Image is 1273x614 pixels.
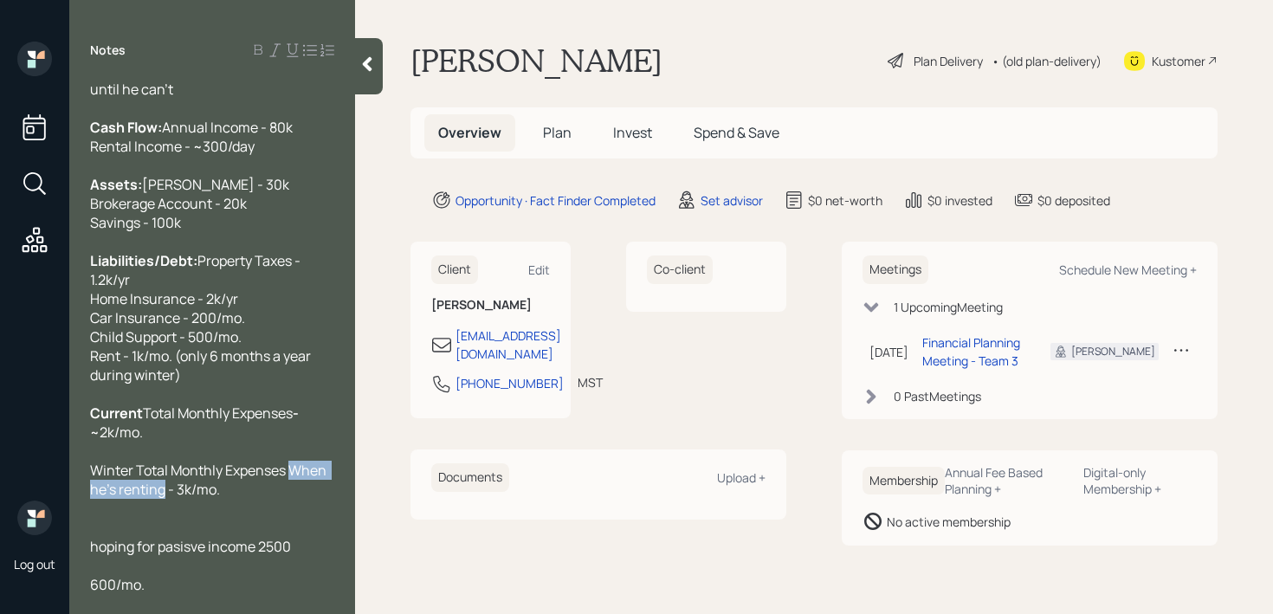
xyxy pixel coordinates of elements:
span: Annual Income - 80k Rental Income - ~300/day [90,118,293,156]
div: Digital-only Membership + [1083,464,1197,497]
div: Set advisor [701,191,763,210]
div: Opportunity · Fact Finder Completed [456,191,656,210]
div: $0 net-worth [808,191,882,210]
div: Log out [14,556,55,572]
div: [PERSON_NAME] [1071,344,1155,359]
div: $0 deposited [1037,191,1110,210]
div: Financial Planning Meeting - Team 3 [922,333,1023,370]
div: [DATE] [869,343,908,361]
span: 600/mo. [90,575,145,594]
span: Current [90,404,143,423]
div: Upload + [717,469,766,486]
div: • (old plan-delivery) [992,52,1102,70]
h1: [PERSON_NAME] [410,42,662,80]
span: [PERSON_NAME] - 30k Brokerage Account - 20k Savings - 100k [90,175,289,232]
span: Liabilities/Debt: [90,251,197,270]
span: Total Monthly Expenses [143,404,293,423]
div: MST [578,373,603,391]
div: Plan Delivery [914,52,983,70]
div: [EMAIL_ADDRESS][DOMAIN_NAME] [456,326,561,363]
div: [PHONE_NUMBER] [456,374,564,392]
span: - [293,404,299,423]
h6: Meetings [863,255,928,284]
span: Cash Flow: [90,118,162,137]
span: Property Taxes - 1.2k/yr Home Insurance - 2k/yr Car Insurance - 200/mo. Child Support - 500/mo. R... [90,251,313,385]
span: Plan [543,123,572,142]
label: Notes [90,42,126,59]
span: ~2k/mo. [90,423,143,442]
h6: Documents [431,463,509,492]
div: $0 invested [927,191,992,210]
h6: Co-client [647,255,713,284]
span: Invest [613,123,652,142]
img: retirable_logo.png [17,501,52,535]
span: Spend & Save [694,123,779,142]
h6: [PERSON_NAME] [431,298,550,313]
h6: Client [431,255,478,284]
span: Assets: [90,175,142,194]
span: Overview [438,123,501,142]
div: 0 Past Meeting s [894,387,981,405]
span: Winter Total Monthly Expenses When he's renting - 3k/mo. [90,461,329,499]
div: 1 Upcoming Meeting [894,298,1003,316]
div: Edit [528,262,550,278]
div: Kustomer [1152,52,1205,70]
div: No active membership [887,513,1011,531]
div: Annual Fee Based Planning + [945,464,1069,497]
h6: Membership [863,467,945,495]
span: hoping for pasisve income 2500 [90,537,291,556]
div: Schedule New Meeting + [1059,262,1197,278]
